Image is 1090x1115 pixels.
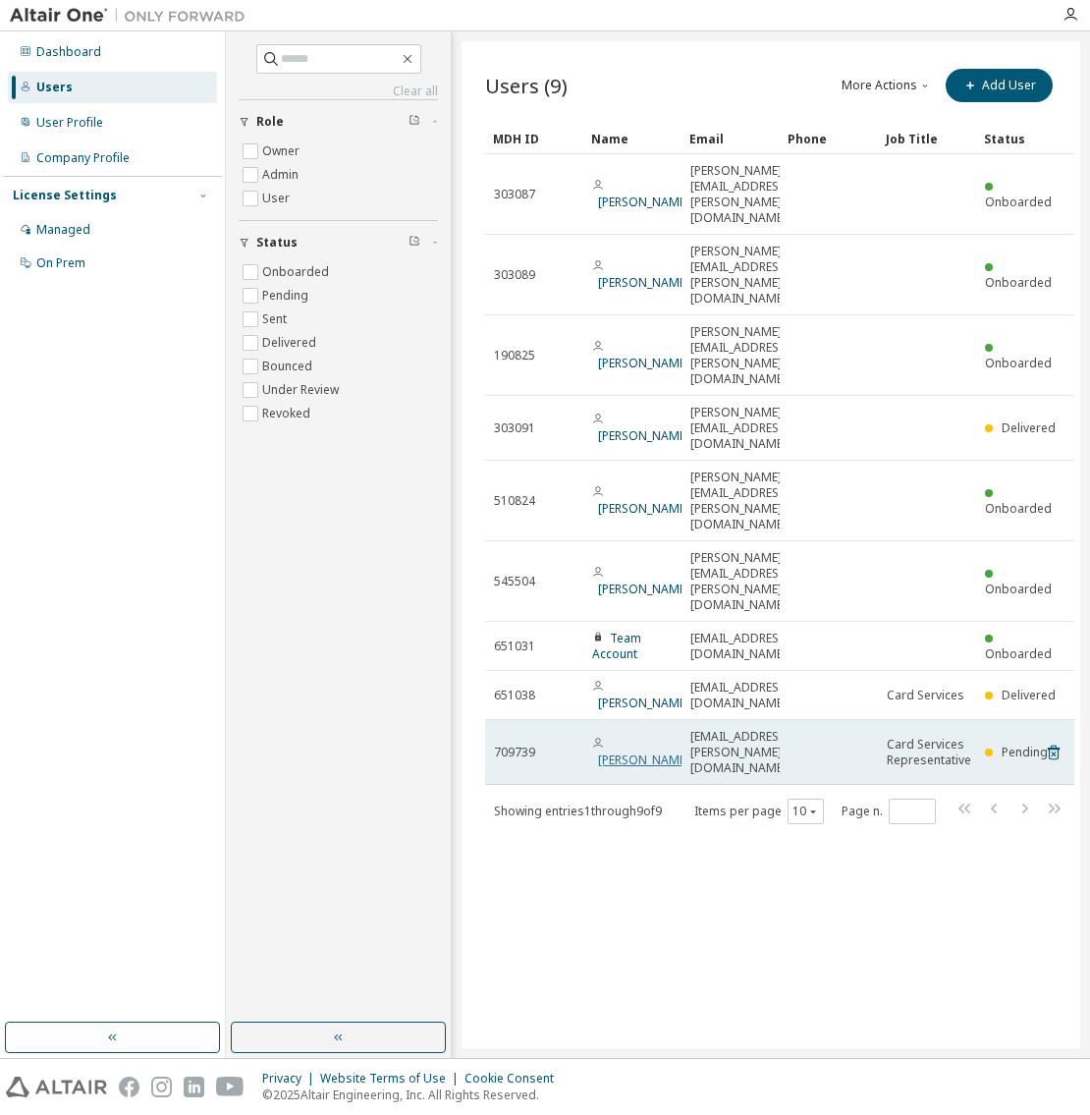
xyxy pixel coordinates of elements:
span: Items per page [694,799,824,824]
label: Pending [262,284,312,307]
a: [PERSON_NAME] [598,427,689,444]
div: License Settings [13,188,117,203]
span: Showing entries 1 through 9 of 9 [494,803,662,819]
div: Status [984,123,1066,154]
span: 709739 [494,745,535,760]
label: Sent [262,307,291,331]
div: Website Terms of Use [320,1071,464,1087]
button: Add User [946,69,1053,102]
span: Onboarded [985,645,1052,662]
label: Under Review [262,378,343,402]
div: Company Profile [36,150,130,166]
span: Page n. [842,799,936,824]
label: Owner [262,139,303,163]
span: 190825 [494,348,535,363]
label: User [262,187,294,210]
img: instagram.svg [151,1077,172,1097]
span: Status [256,235,298,251]
img: linkedin.svg [184,1077,204,1097]
span: 303091 [494,420,535,436]
button: More Actions [840,69,934,102]
span: Onboarded [985,581,1052,597]
label: Delivered [262,331,320,355]
div: Managed [36,222,90,238]
div: On Prem [36,255,85,271]
span: 545504 [494,574,535,589]
span: Clear filter [409,235,420,251]
a: [PERSON_NAME] [598,274,689,291]
label: Onboarded [262,260,333,284]
p: © 2025 Altair Engineering, Inc. All Rights Reserved. [262,1087,566,1103]
span: [EMAIL_ADDRESS][PERSON_NAME][DOMAIN_NAME] [690,729,790,776]
a: [PERSON_NAME] [598,500,689,517]
div: Dashboard [36,44,101,60]
span: 651038 [494,688,535,703]
span: [PERSON_NAME][EMAIL_ADDRESS][DOMAIN_NAME] [690,405,790,452]
div: Email [689,123,772,154]
a: Team Account [592,630,641,662]
span: Onboarded [985,194,1052,210]
span: 510824 [494,493,535,509]
a: Clear all [239,84,438,99]
span: 303089 [494,267,535,283]
img: youtube.svg [216,1077,245,1097]
span: Delivered [1002,419,1056,436]
a: [PERSON_NAME] [598,581,689,597]
label: Bounced [262,355,316,378]
a: [PERSON_NAME] [598,752,689,768]
div: User Profile [36,115,103,131]
div: Name [591,123,674,154]
span: Clear filter [409,114,420,130]
a: [PERSON_NAME] [598,194,689,210]
div: Job Title [886,123,968,154]
span: Delivered [1002,687,1056,703]
div: Cookie Consent [464,1071,566,1087]
img: Altair One [10,6,255,26]
span: Pending [1002,744,1048,760]
label: Revoked [262,402,314,425]
span: [PERSON_NAME][EMAIL_ADDRESS][PERSON_NAME][DOMAIN_NAME] [690,163,790,226]
span: [PERSON_NAME][EMAIL_ADDRESS][PERSON_NAME][DOMAIN_NAME] [690,470,790,532]
span: [EMAIL_ADDRESS][DOMAIN_NAME] [690,631,790,662]
a: [PERSON_NAME] [598,355,689,371]
img: facebook.svg [119,1077,139,1097]
div: Phone [788,123,870,154]
span: Card Services Representative [887,737,971,768]
span: Card Services [887,688,964,703]
a: [PERSON_NAME] [598,695,689,711]
span: Onboarded [985,500,1052,517]
span: Onboarded [985,274,1052,291]
button: Role [239,100,438,143]
img: altair_logo.svg [6,1077,107,1097]
div: MDH ID [493,123,575,154]
div: Users [36,80,73,95]
span: 651031 [494,639,535,654]
span: [PERSON_NAME][EMAIL_ADDRESS][PERSON_NAME][DOMAIN_NAME] [690,244,790,307]
label: Admin [262,163,302,187]
span: [PERSON_NAME][EMAIL_ADDRESS][PERSON_NAME][DOMAIN_NAME] [690,324,790,387]
button: 10 [792,804,819,819]
div: Privacy [262,1071,320,1087]
span: Role [256,114,284,130]
span: [PERSON_NAME][EMAIL_ADDRESS][PERSON_NAME][DOMAIN_NAME] [690,550,790,613]
span: [EMAIL_ADDRESS][DOMAIN_NAME] [690,680,790,711]
span: 303087 [494,187,535,202]
button: Status [239,221,438,264]
span: Onboarded [985,355,1052,371]
span: Users (9) [485,72,568,99]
